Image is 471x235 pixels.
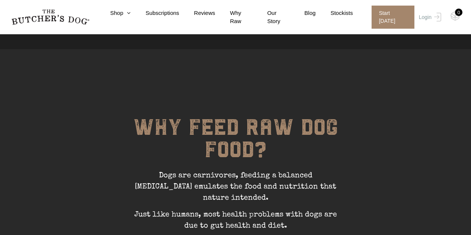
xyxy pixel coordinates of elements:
a: Stockists [316,9,353,18]
a: Subscriptions [131,9,179,18]
div: 0 [455,9,462,16]
img: TBD_Cart-Empty.png [451,11,460,21]
a: Start [DATE] [364,6,417,29]
a: Blog [290,9,316,18]
p: Dogs are carnivores, feeding a balanced [MEDICAL_DATA] emulates the food and nutrition that natur... [124,170,347,209]
a: Our Story [252,9,290,26]
a: Why Raw [215,9,252,26]
a: Reviews [179,9,215,18]
span: Start [DATE] [372,6,414,29]
h1: WHY FEED RAW DOG FOOD? [124,116,347,170]
a: Shop [95,9,131,18]
a: Login [417,6,441,29]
